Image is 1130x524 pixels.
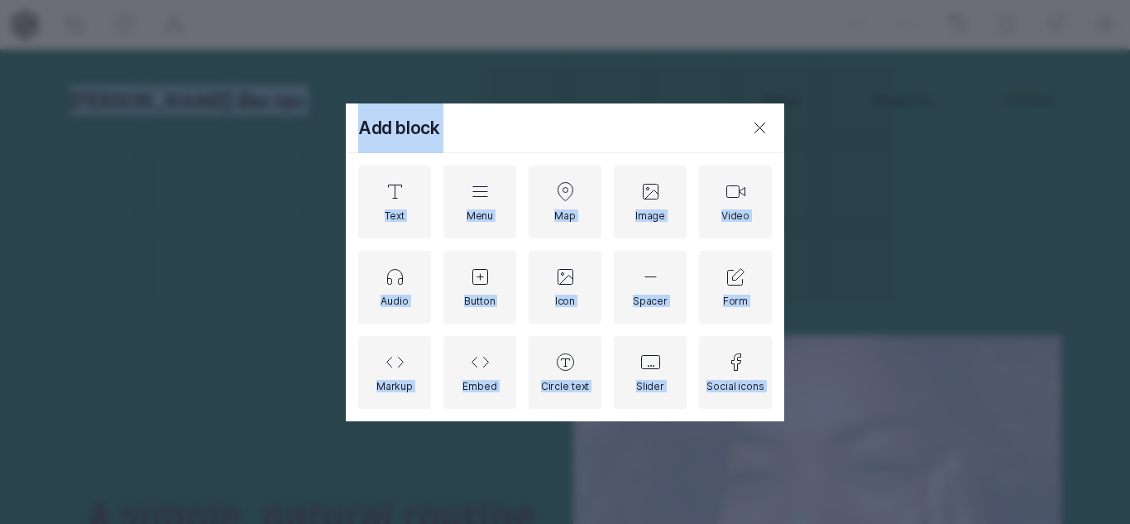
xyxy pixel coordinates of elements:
div: Social icons [706,380,764,392]
h3: Add block [346,103,735,152]
div: Menu [467,209,493,222]
div: Video [721,209,749,222]
div: Circle text [541,380,590,392]
div: Embed [462,380,496,392]
div: Icon [555,295,575,307]
div: Audio [381,295,408,307]
div: Image [635,209,665,222]
div: Map [554,209,576,222]
div: Text [385,209,405,222]
div: Markup [376,380,413,392]
div: Button [464,295,495,307]
div: Form [723,295,748,307]
div: Slider [636,380,664,392]
div: Spacer [633,295,668,307]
